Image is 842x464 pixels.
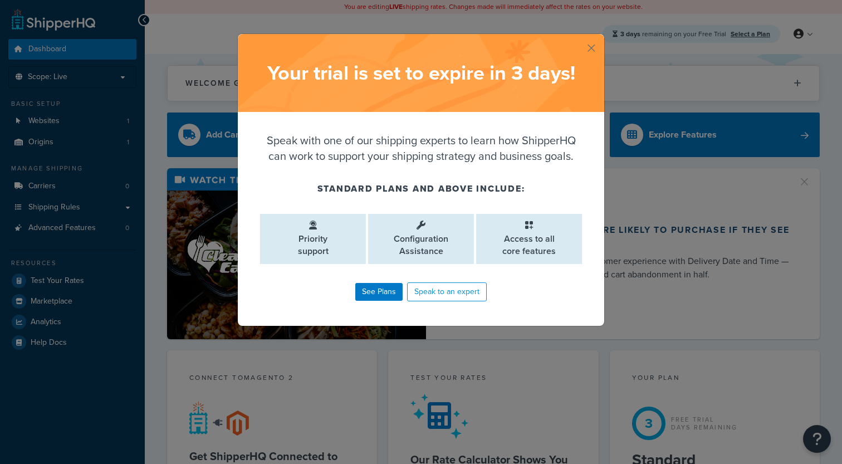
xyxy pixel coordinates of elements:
p: Speak with one of our shipping experts to learn how ShipperHQ can work to support your shipping s... [260,133,582,164]
li: Access to all core features [476,214,582,264]
a: Speak to an expert [407,282,487,301]
li: Configuration Assistance [368,214,474,264]
a: See Plans [355,283,403,301]
li: Priority support [260,214,366,264]
h4: Standard plans and above include: [260,182,582,196]
h2: Your trial is set to expire in 3 days ! [249,62,593,84]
